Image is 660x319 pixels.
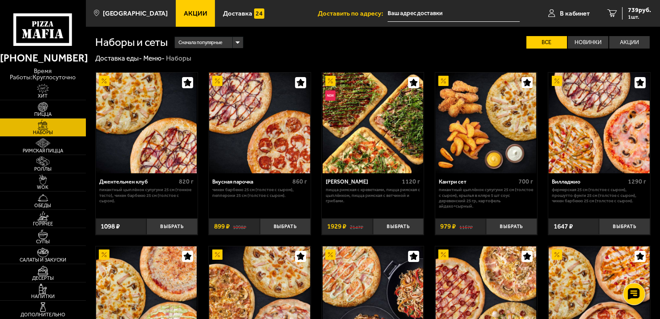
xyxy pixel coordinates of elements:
[99,187,194,204] p: Пикантный цыплёнок сулугуни 25 см (тонкое тесто), Чикен Барбекю 25 см (толстое с сыром).
[438,76,449,86] img: Акционный
[440,223,456,230] span: 979 ₽
[628,178,647,185] span: 1290 г
[526,36,567,49] label: Все
[548,73,650,173] a: АкционныйВилладжио
[609,36,650,49] label: Акции
[212,249,223,260] img: Акционный
[518,178,533,185] span: 700 г
[327,223,346,230] span: 1929 ₽
[292,178,307,185] span: 860 г
[554,223,573,230] span: 1647 ₽
[628,14,651,20] span: 1 шт.
[388,5,520,22] span: Долгоозёрная улица, 39к1
[568,36,608,49] label: Новинки
[233,223,246,230] s: 1098 ₽
[179,178,194,185] span: 820 г
[212,187,307,198] p: Чикен Барбекю 25 см (толстое с сыром), Пепперони 25 см (толстое с сыром).
[560,10,590,17] span: В кабинет
[146,218,198,235] button: Выбрать
[552,179,626,185] div: Вилладжио
[402,178,420,185] span: 1120 г
[212,179,290,185] div: Вкусная парочка
[388,5,520,22] input: Ваш адрес доставки
[323,73,423,173] img: Мама Миа
[95,54,142,62] a: Доставка еды-
[95,37,168,48] h1: Наборы и сеты
[350,223,363,230] s: 2147 ₽
[212,76,223,86] img: Акционный
[99,76,109,86] img: Акционный
[318,10,388,17] span: Доставить по адресу:
[486,218,537,235] button: Выбрать
[326,179,400,185] div: [PERSON_NAME]
[260,218,311,235] button: Выбрать
[435,73,537,173] a: АкционныйКантри сет
[552,249,562,260] img: Акционный
[373,218,424,235] button: Выбрать
[184,10,207,17] span: Акции
[254,8,264,19] img: 15daf4d41897b9f0e9f617042186c801.svg
[325,249,336,260] img: Акционный
[103,10,168,17] span: [GEOGRAPHIC_DATA]
[96,73,197,173] img: Джентельмен клуб
[439,179,516,185] div: Кантри сет
[178,36,223,49] span: Сначала популярные
[209,73,311,173] a: АкционныйВкусная парочка
[166,54,191,63] div: Наборы
[223,10,252,17] span: Доставка
[99,249,109,260] img: Акционный
[628,7,651,13] span: 739 руб.
[96,73,198,173] a: АкционныйДжентельмен клуб
[322,73,424,173] a: АкционныйНовинкаМама Миа
[325,90,336,101] img: Новинка
[552,76,562,86] img: Акционный
[214,223,230,230] span: 899 ₽
[439,187,533,209] p: Пикантный цыплёнок сулугуни 25 см (толстое с сыром), крылья в кляре 5 шт соус деревенский 25 гр, ...
[326,187,420,204] p: Пицца Римская с креветками, Пицца Римская с цыплёнком, Пицца Римская с ветчиной и грибами.
[101,223,120,230] span: 1098 ₽
[459,223,473,230] s: 1167 ₽
[438,249,449,260] img: Акционный
[325,76,336,86] img: Акционный
[99,179,177,185] div: Джентельмен клуб
[552,187,646,204] p: Фермерская 25 см (толстое с сыром), Прошутто Фунги 25 см (толстое с сыром), Чикен Барбекю 25 см (...
[143,54,165,62] a: Меню-
[436,73,536,173] img: Кантри сет
[599,218,650,235] button: Выбрать
[549,73,649,173] img: Вилладжио
[209,73,310,173] img: Вкусная парочка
